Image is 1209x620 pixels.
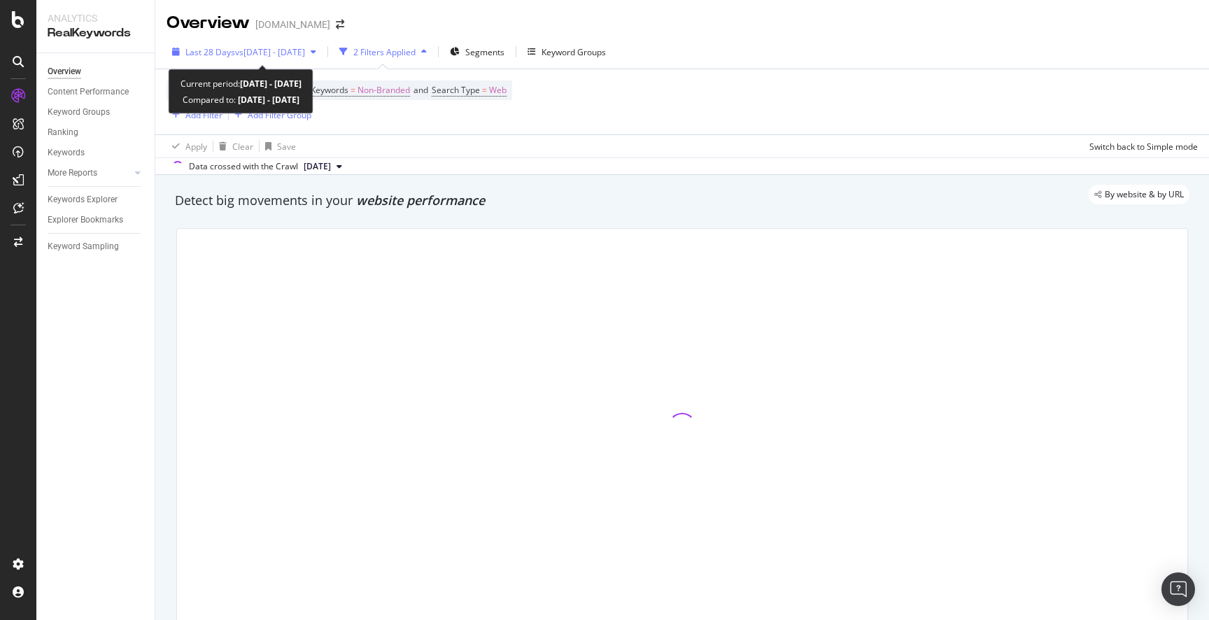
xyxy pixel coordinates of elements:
span: vs [DATE] - [DATE] [235,46,305,58]
a: Content Performance [48,85,145,99]
div: Add Filter [185,109,222,121]
a: Overview [48,64,145,79]
button: [DATE] [298,158,348,175]
span: = [482,84,487,96]
div: Current period: [181,76,302,92]
a: Keywords Explorer [48,192,145,207]
div: [DOMAIN_NAME] [255,17,330,31]
b: [DATE] - [DATE] [236,94,299,106]
a: More Reports [48,166,131,181]
div: Keywords [48,146,85,160]
button: Switch back to Simple mode [1084,135,1198,157]
div: Keyword Groups [48,105,110,120]
div: Clear [232,141,253,153]
div: legacy label [1089,185,1189,204]
span: Web [489,80,507,100]
div: arrow-right-arrow-left [336,20,344,29]
button: Clear [213,135,253,157]
div: 2 Filters Applied [353,46,416,58]
div: Apply [185,141,207,153]
button: Keyword Groups [522,41,611,63]
div: Overview [167,11,250,35]
a: Keyword Sampling [48,239,145,254]
button: Last 28 Daysvs[DATE] - [DATE] [167,41,322,63]
button: Apply [167,135,207,157]
a: Keywords [48,146,145,160]
div: Open Intercom Messenger [1161,572,1195,606]
div: Analytics [48,11,143,25]
div: Content Performance [48,85,129,99]
b: [DATE] - [DATE] [240,78,302,90]
div: Overview [48,64,81,79]
a: Keyword Groups [48,105,145,120]
a: Ranking [48,125,145,140]
div: Add Filter Group [248,109,311,121]
span: = [351,84,355,96]
div: More Reports [48,166,97,181]
span: By website & by URL [1105,190,1184,199]
div: Compared to: [183,92,299,108]
button: 2 Filters Applied [334,41,432,63]
div: Data crossed with the Crawl [189,160,298,173]
button: Add Filter Group [229,106,311,123]
span: Keywords [311,84,348,96]
a: Explorer Bookmarks [48,213,145,227]
div: RealKeywords [48,25,143,41]
div: Keywords Explorer [48,192,118,207]
span: Non-Branded [358,80,410,100]
span: Last 28 Days [185,46,235,58]
button: Segments [444,41,510,63]
span: Segments [465,46,504,58]
div: Explorer Bookmarks [48,213,123,227]
span: and [413,84,428,96]
button: Add Filter [167,106,222,123]
span: 2025 Sep. 27th [304,160,331,173]
div: Keyword Groups [542,46,606,58]
span: Search Type [432,84,480,96]
div: Switch back to Simple mode [1089,141,1198,153]
div: Save [277,141,296,153]
button: Save [260,135,296,157]
div: Keyword Sampling [48,239,119,254]
div: Ranking [48,125,78,140]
